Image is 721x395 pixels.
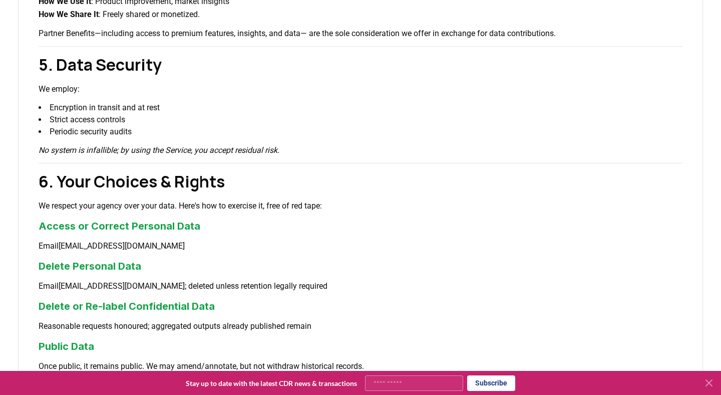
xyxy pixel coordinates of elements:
a: [EMAIL_ADDRESS][DOMAIN_NAME] [59,281,185,291]
li: Encryption in transit and at rest [39,102,682,114]
h3: Delete Personal Data [39,259,682,274]
p: Partner Benefits—including access to premium features, insights, and data— are the sole considera... [39,27,682,40]
h3: Public Data [39,339,682,354]
h3: Access or Correct Personal Data [39,219,682,234]
h3: Delete or Re-label Confidential Data [39,299,682,314]
p: We respect your agency over your data. Here's how to exercise it, free of red tape: [39,200,682,213]
p: We employ: [39,83,682,96]
p: Once public, it remains public. We may amend/annotate, but not withdraw historical records. [39,360,682,373]
p: Email [39,240,682,253]
a: [EMAIL_ADDRESS][DOMAIN_NAME] [59,241,185,251]
p: Reasonable requests honoured; aggregated outputs already published remain [39,320,682,333]
p: Email ; deleted unless retention legally required [39,280,682,293]
h2: 5. Data Security [39,53,682,77]
li: Strict access controls [39,114,682,126]
em: No system is infallible; by using the Service, you accept residual risk. [39,145,279,155]
strong: How We Share It [39,10,99,19]
li: Periodic security audits [39,126,682,138]
h2: 6. Your Choices & Rights [39,169,682,193]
